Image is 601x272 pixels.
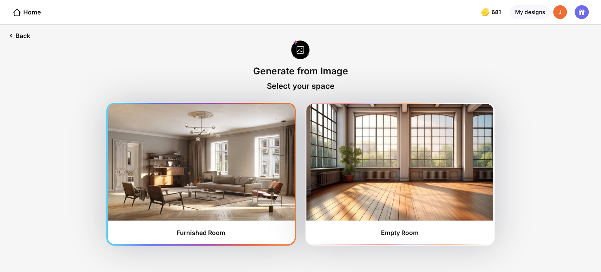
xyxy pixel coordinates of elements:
[381,229,419,236] div: Empty Room
[108,104,295,220] img: furnishedRoom1.jpg
[253,65,348,76] div: Generate from Image
[510,5,550,19] div: My designs
[553,5,567,19] div: J
[12,8,41,17] div: Home
[306,104,493,220] img: furnishedRoom2.jpg
[492,9,502,16] span: 681
[267,81,334,91] div: Select your space
[177,229,225,236] div: Furnished Room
